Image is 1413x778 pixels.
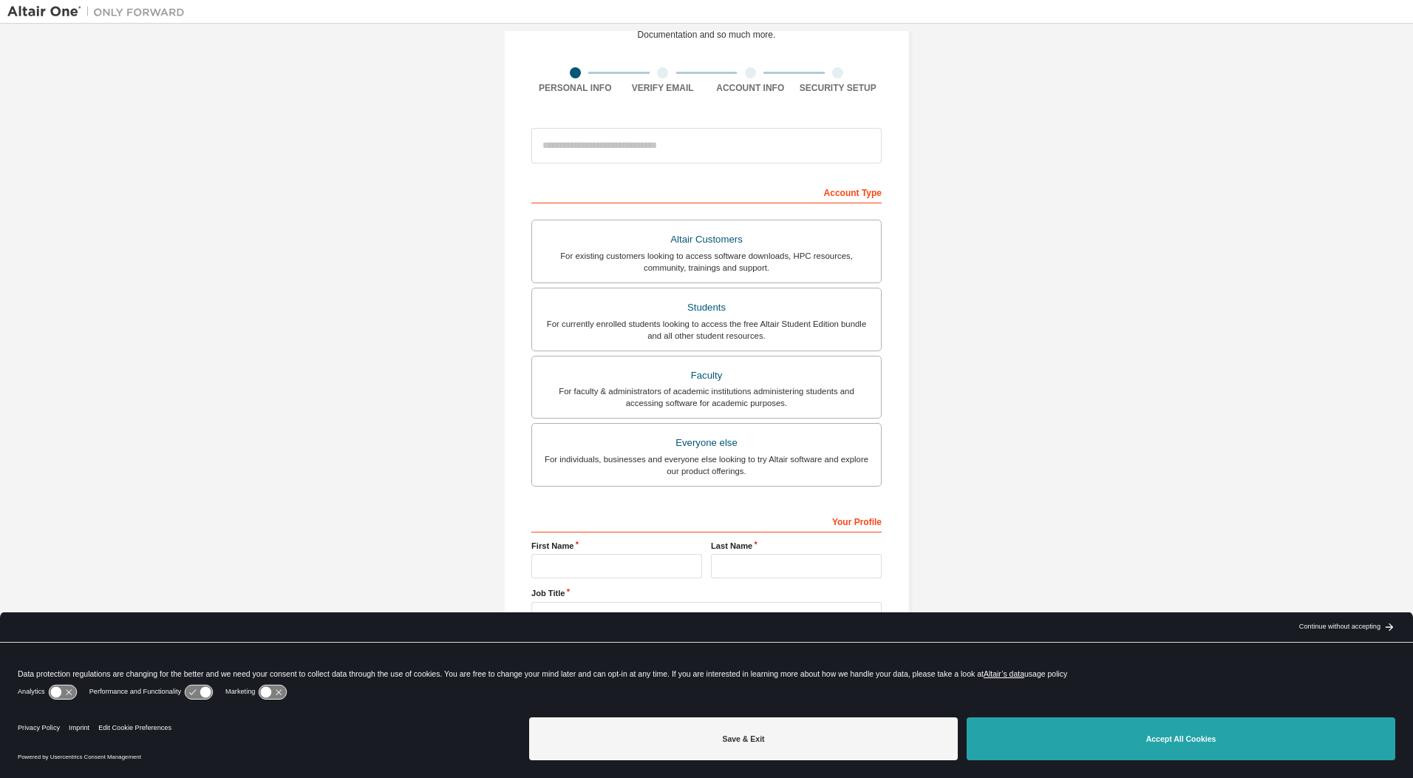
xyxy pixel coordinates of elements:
div: Personal Info [531,82,619,94]
div: Your Profile [531,509,882,532]
div: Faculty [541,365,872,386]
div: For individuals, businesses and everyone else looking to try Altair software and explore our prod... [541,453,872,477]
div: For faculty & administrators of academic institutions administering students and accessing softwa... [541,385,872,409]
label: First Name [531,540,702,552]
img: Altair One [7,4,192,19]
div: Everyone else [541,433,872,453]
div: Account Info [706,82,794,94]
label: Job Title [531,587,882,599]
div: Verify Email [619,82,707,94]
div: Altair Customers [541,229,872,250]
div: For existing customers looking to access software downloads, HPC resources, community, trainings ... [541,250,872,274]
div: Security Setup [794,82,882,94]
div: Account Type [531,180,882,203]
label: Last Name [711,540,882,552]
div: For currently enrolled students looking to access the free Altair Student Edition bundle and all ... [541,318,872,342]
div: Students [541,297,872,318]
